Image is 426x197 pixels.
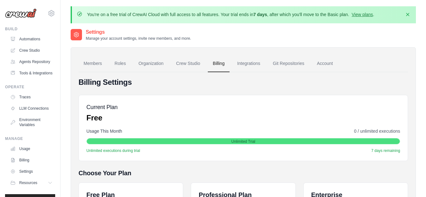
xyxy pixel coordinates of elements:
span: Unlimited executions during trial [86,148,140,153]
a: Git Repositories [268,55,309,72]
a: Settings [8,166,55,177]
span: Unlimited Trial [231,139,255,144]
span: Resources [19,180,37,185]
a: Environment Variables [8,115,55,130]
h5: Choose Your Plan [79,169,408,177]
a: Usage [8,144,55,154]
a: Traces [8,92,55,102]
a: Automations [8,34,55,44]
a: Organization [133,55,168,72]
a: Tools & Integrations [8,68,55,78]
a: Roles [109,55,131,72]
a: Integrations [232,55,265,72]
h4: Billing Settings [79,77,408,87]
a: Billing [208,55,230,72]
a: Members [79,55,107,72]
span: 0 / unlimited executions [354,128,400,134]
div: Build [5,26,55,32]
a: Agents Repository [8,57,55,67]
div: Manage [5,136,55,141]
h2: Settings [86,28,191,36]
p: Manage your account settings, invite new members, and more. [86,36,191,41]
h5: Current Plan [86,103,118,112]
p: You're on a free trial of CrewAI Cloud with full access to all features. Your trial ends in , aft... [87,11,374,18]
a: Billing [8,155,55,165]
a: Crew Studio [8,45,55,55]
span: Usage This Month [86,128,122,134]
div: Operate [5,84,55,90]
a: Account [312,55,338,72]
a: View plans [352,12,373,17]
a: Crew Studio [171,55,205,72]
a: LLM Connections [8,103,55,113]
p: Free [86,113,118,123]
span: 7 days remaining [371,148,400,153]
button: Resources [8,178,55,188]
strong: 7 days [253,12,267,17]
img: Logo [5,9,37,18]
